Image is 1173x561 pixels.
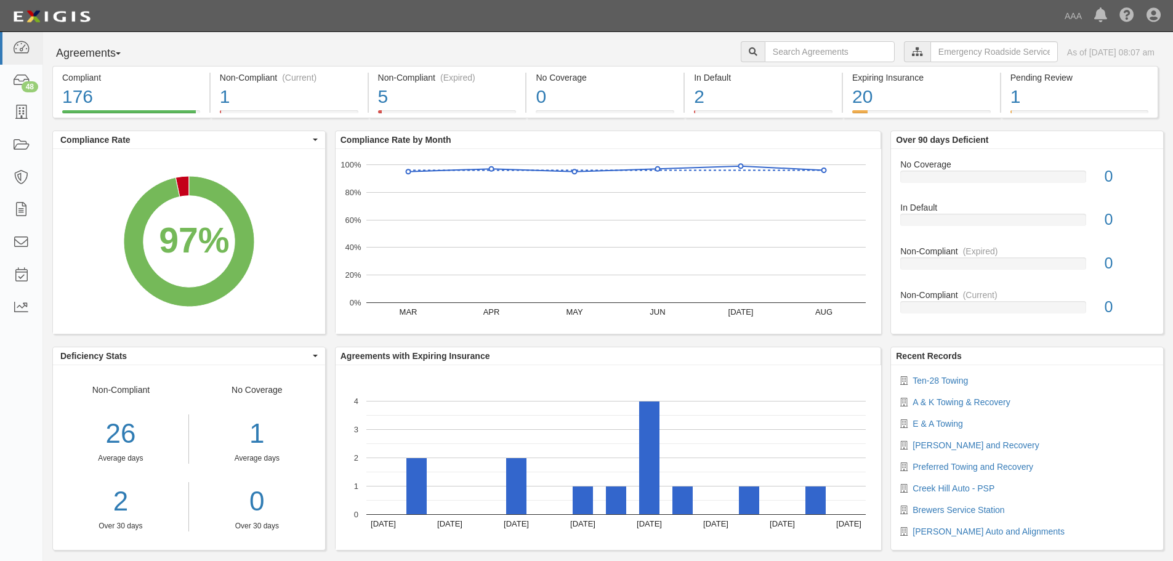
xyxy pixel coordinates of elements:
[891,158,1163,171] div: No Coverage
[504,519,529,528] text: [DATE]
[843,110,1000,120] a: Expiring Insurance20
[336,365,881,550] svg: A chart.
[815,307,832,317] text: AUG
[354,425,358,434] text: 3
[570,519,595,528] text: [DATE]
[852,84,991,110] div: 20
[650,307,665,317] text: JUN
[189,384,325,531] div: No Coverage
[53,453,188,464] div: Average days
[60,134,310,146] span: Compliance Rate
[900,245,1154,289] a: Non-Compliant(Expired)0
[399,307,417,317] text: MAR
[198,482,316,521] a: 0
[963,289,998,301] div: (Current)
[1058,4,1088,28] a: AAA
[891,245,1163,257] div: Non-Compliant
[198,414,316,453] div: 1
[341,135,451,145] b: Compliance Rate by Month
[354,397,358,406] text: 4
[891,289,1163,301] div: Non-Compliant
[765,41,895,62] input: Search Agreements
[1095,296,1163,318] div: 0
[913,527,1065,536] a: [PERSON_NAME] Auto and Alignments
[637,519,662,528] text: [DATE]
[369,110,526,120] a: Non-Compliant(Expired)5
[694,84,832,110] div: 2
[694,71,832,84] div: In Default
[211,110,368,120] a: Non-Compliant(Current)1
[770,519,795,528] text: [DATE]
[345,270,361,280] text: 20%
[900,201,1154,245] a: In Default0
[354,510,358,519] text: 0
[1010,84,1148,110] div: 1
[685,110,842,120] a: In Default2
[930,41,1058,62] input: Emergency Roadside Service (ERS)
[913,483,994,493] a: Creek Hill Auto - PSP
[62,84,200,110] div: 176
[53,149,325,334] svg: A chart.
[9,6,94,28] img: logo-5460c22ac91f19d4615b14bd174203de0afe785f0fc80cf4dbbc73dc1793850b.png
[891,201,1163,214] div: In Default
[1119,9,1134,23] i: Help Center - Complianz
[53,414,188,453] div: 26
[913,376,968,385] a: Ten-28 Towing
[198,521,316,531] div: Over 30 days
[282,71,316,84] div: (Current)
[341,351,490,361] b: Agreements with Expiring Insurance
[345,243,361,252] text: 40%
[53,482,188,521] a: 2
[198,453,316,464] div: Average days
[159,216,229,266] div: 97%
[913,397,1010,407] a: A & K Towing & Recovery
[60,350,310,362] span: Deficiency Stats
[536,84,674,110] div: 0
[913,505,1004,515] a: Brewers Service Station
[566,307,583,317] text: MAY
[341,160,361,169] text: 100%
[378,84,517,110] div: 5
[896,135,988,145] b: Over 90 days Deficient
[62,71,200,84] div: Compliant
[349,298,361,307] text: 0%
[526,110,683,120] a: No Coverage0
[913,419,962,429] a: E & A Towing
[1095,209,1163,231] div: 0
[1001,110,1158,120] a: Pending Review1
[354,453,358,462] text: 2
[345,215,361,224] text: 60%
[1095,252,1163,275] div: 0
[378,71,517,84] div: Non-Compliant (Expired)
[345,188,361,197] text: 80%
[220,71,358,84] div: Non-Compliant (Current)
[728,307,753,317] text: [DATE]
[53,347,325,365] button: Deficiency Stats
[53,521,188,531] div: Over 30 days
[354,482,358,491] text: 1
[836,519,861,528] text: [DATE]
[336,149,881,334] svg: A chart.
[52,110,209,120] a: Compliant176
[483,307,499,317] text: APR
[1067,46,1155,59] div: As of [DATE] 08:07 am
[440,71,475,84] div: (Expired)
[536,71,674,84] div: No Coverage
[852,71,991,84] div: Expiring Insurance
[913,440,1039,450] a: [PERSON_NAME] and Recovery
[913,462,1033,472] a: Preferred Towing and Recovery
[1095,166,1163,188] div: 0
[900,289,1154,323] a: Non-Compliant(Current)0
[53,131,325,148] button: Compliance Rate
[963,245,998,257] div: (Expired)
[52,41,145,66] button: Agreements
[437,519,462,528] text: [DATE]
[53,384,189,531] div: Non-Compliant
[371,519,396,528] text: [DATE]
[703,519,728,528] text: [DATE]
